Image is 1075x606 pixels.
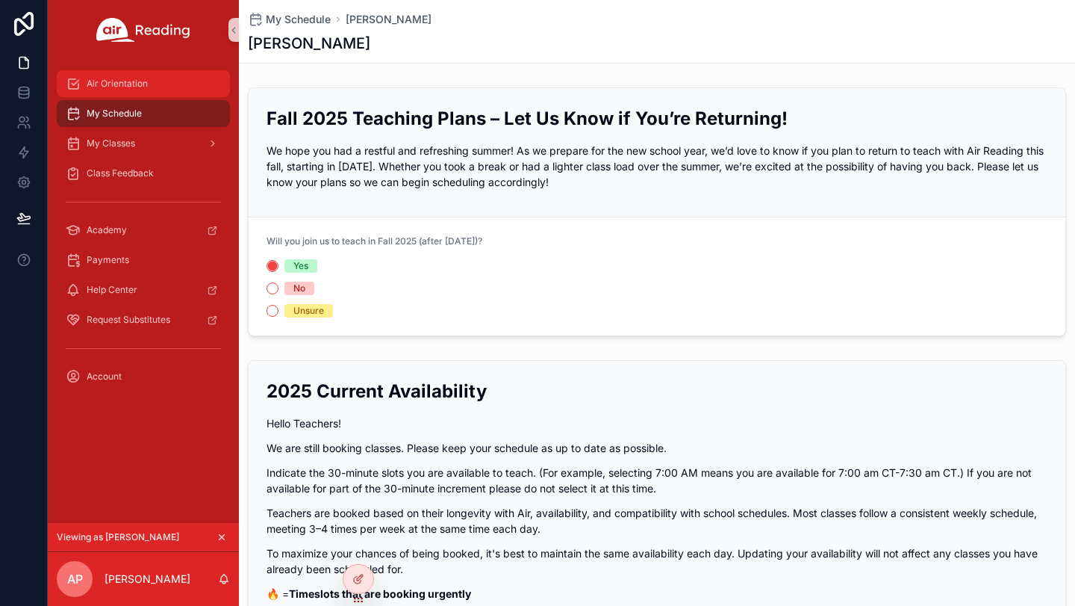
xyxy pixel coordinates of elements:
a: Air Orientation [57,70,230,97]
h1: [PERSON_NAME] [248,33,370,54]
a: Academy [57,217,230,244]
p: We hope you had a restful and refreshing summer! As we prepare for the new school year, we’d love... [267,143,1047,190]
span: Help Center [87,284,137,296]
p: To maximize your chances of being booked, it's best to maintain the same availability each day. U... [267,545,1047,577]
p: We are still booking classes. Please keep your schedule as up to date as possible. [267,440,1047,456]
a: Request Substitutes [57,306,230,333]
strong: Timeslots that are booking urgently [289,587,471,600]
span: Request Substitutes [87,314,170,326]
span: My Classes [87,137,135,149]
span: Viewing as [PERSON_NAME] [57,531,179,543]
a: Help Center [57,276,230,303]
img: App logo [96,18,190,42]
p: Indicate the 30-minute slots you are available to teach. (For example, selecting 7:00 AM means yo... [267,465,1047,496]
div: Unsure [293,304,324,318]
span: My Schedule [266,12,331,27]
div: Yes [293,259,308,273]
a: Payments [57,247,230,273]
a: My Classes [57,130,230,157]
p: 🔥 = [267,586,1047,602]
span: Class Feedback [87,167,154,179]
a: [PERSON_NAME] [346,12,431,27]
span: Academy [87,224,127,236]
p: Teachers are booked based on their longevity with Air, availability, and compatibility with schoo... [267,505,1047,537]
span: Account [87,371,122,383]
div: No [293,282,305,295]
span: Will you join us to teach in Fall 2025 (after [DATE])? [267,235,482,247]
span: My Schedule [87,108,142,120]
a: Class Feedback [57,160,230,187]
a: My Schedule [248,12,331,27]
h2: Fall 2025 Teaching Plans – Let Us Know if You’re Returning! [267,106,1047,131]
span: AP [67,570,83,588]
span: Payments [87,254,129,266]
span: Air Orientation [87,78,148,90]
a: My Schedule [57,100,230,127]
div: scrollable content [48,60,239,409]
h2: 2025 Current Availability [267,379,1047,404]
a: Account [57,363,230,390]
p: [PERSON_NAME] [105,572,190,587]
p: Hello Teachers! [267,415,1047,431]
